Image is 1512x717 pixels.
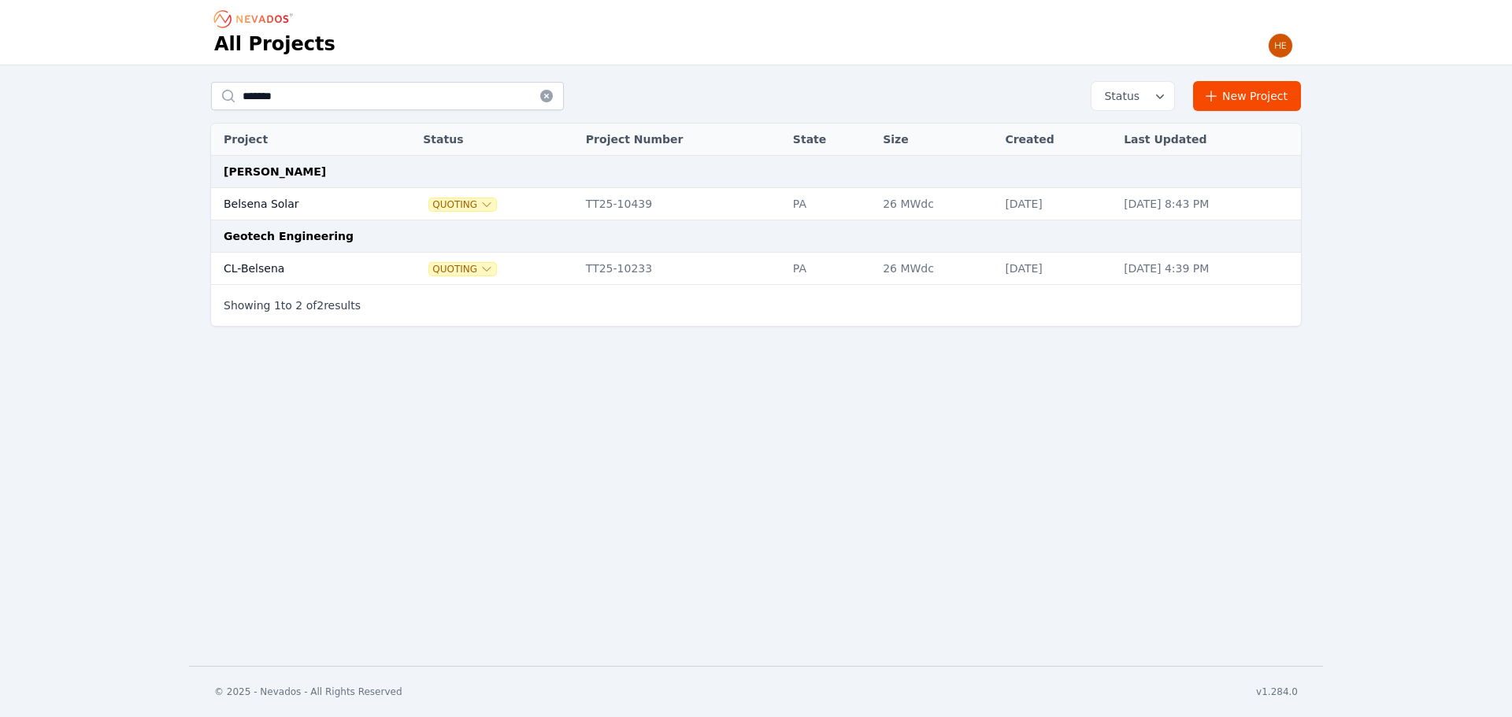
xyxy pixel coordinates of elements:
[1116,253,1301,285] td: [DATE] 4:39 PM
[214,6,298,31] nav: Breadcrumb
[214,686,402,698] div: © 2025 - Nevados - All Rights Reserved
[875,124,997,156] th: Size
[211,253,387,285] td: CL-Belsena
[211,220,1301,253] td: Geotech Engineering
[1193,81,1301,111] a: New Project
[415,124,578,156] th: Status
[1116,188,1301,220] td: [DATE] 8:43 PM
[1116,124,1301,156] th: Last Updated
[997,188,1116,220] td: [DATE]
[211,124,387,156] th: Project
[1268,33,1293,58] img: Henar Luque
[214,31,335,57] h1: All Projects
[578,188,785,220] td: TT25-10439
[274,299,281,312] span: 1
[224,298,361,313] p: Showing to of results
[429,263,496,275] button: Quoting
[785,253,875,285] td: PA
[785,188,875,220] td: PA
[429,198,496,211] button: Quoting
[875,253,997,285] td: 26 MWdc
[211,188,1301,220] tr: Belsena SolarQuotingTT25-10439PA26 MWdc[DATE][DATE] 8:43 PM
[997,253,1116,285] td: [DATE]
[1256,686,1298,698] div: v1.284.0
[295,299,302,312] span: 2
[211,188,387,220] td: Belsena Solar
[785,124,875,156] th: State
[997,124,1116,156] th: Created
[578,253,785,285] td: TT25-10233
[1091,82,1174,110] button: Status
[211,253,1301,285] tr: CL-BelsenaQuotingTT25-10233PA26 MWdc[DATE][DATE] 4:39 PM
[1098,88,1140,104] span: Status
[578,124,785,156] th: Project Number
[317,299,324,312] span: 2
[211,156,1301,188] td: [PERSON_NAME]
[875,188,997,220] td: 26 MWdc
